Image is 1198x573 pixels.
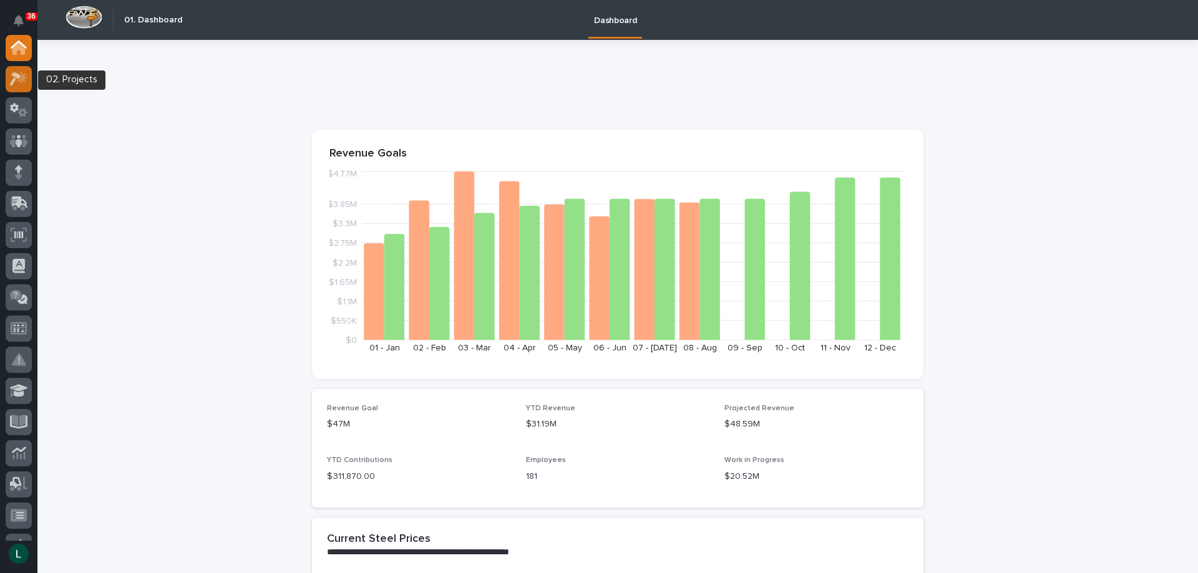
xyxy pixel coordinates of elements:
[775,344,805,352] text: 10 - Oct
[683,344,717,352] text: 08 - Aug
[328,239,357,248] tspan: $2.75M
[724,418,908,431] p: $48.59M
[331,316,357,325] tspan: $550K
[333,258,357,267] tspan: $2.2M
[66,6,102,29] img: Workspace Logo
[333,219,357,228] tspan: $3.3M
[724,470,908,483] p: $20.52M
[328,200,357,209] tspan: $3.85M
[864,344,896,352] text: 12 - Dec
[6,7,32,34] button: Notifications
[327,456,392,464] span: YTD Contributions
[327,532,431,546] h2: Current Steel Prices
[346,336,357,345] tspan: $0
[526,456,566,464] span: Employees
[327,418,511,431] p: $47M
[504,344,536,352] text: 04 - Apr
[724,456,784,464] span: Work in Progress
[526,418,710,431] p: $31.19M
[413,344,446,352] text: 02 - Feb
[329,277,357,286] tspan: $1.65M
[724,405,794,412] span: Projected Revenue
[124,15,182,26] h2: 01. Dashboard
[821,344,850,352] text: 11 - Nov
[728,344,762,352] text: 09 - Sep
[327,470,511,483] p: $ 311,870.00
[526,405,575,412] span: YTD Revenue
[328,170,357,178] tspan: $4.77M
[329,147,906,161] p: Revenue Goals
[458,344,491,352] text: 03 - Mar
[27,12,36,21] p: 36
[633,344,677,352] text: 07 - [DATE]
[548,344,582,352] text: 05 - May
[526,470,710,483] p: 181
[16,15,32,35] div: Notifications36
[593,344,626,352] text: 06 - Jun
[369,344,400,352] text: 01 - Jan
[337,297,357,306] tspan: $1.1M
[327,405,378,412] span: Revenue Goal
[6,541,32,567] button: users-avatar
